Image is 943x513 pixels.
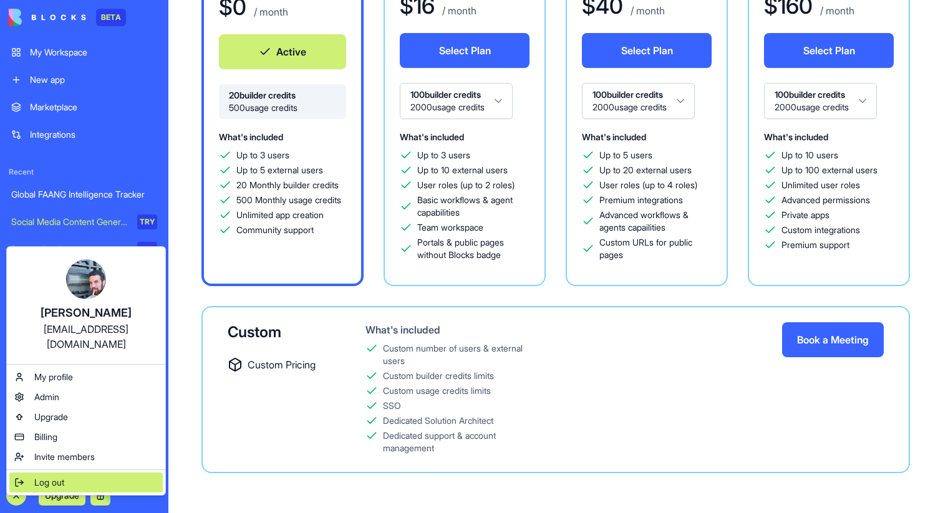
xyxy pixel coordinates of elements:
div: Banner Studio [11,243,128,256]
a: Admin [9,387,163,407]
a: My profile [9,367,163,387]
a: Upgrade [9,407,163,427]
div: [PERSON_NAME] [19,304,153,322]
div: Social Media Content Generator [11,216,128,228]
span: Recent [4,167,165,177]
a: Invite members [9,447,163,467]
a: Billing [9,427,163,447]
span: Billing [34,431,57,443]
div: TRY [137,214,157,229]
img: ACg8ocIcspb8uayxCPuYuTj5k_47GJchgr6MBtVCQ0eguLNXOqhZXpCT=s96-c [66,259,106,299]
span: My profile [34,371,73,383]
div: [EMAIL_ADDRESS][DOMAIN_NAME] [19,322,153,352]
div: TRY [137,242,157,257]
span: Log out [34,476,64,489]
span: Admin [34,391,59,403]
div: Global FAANG Intelligence Tracker [11,188,157,201]
a: [PERSON_NAME][EMAIL_ADDRESS][DOMAIN_NAME] [9,249,163,362]
span: Upgrade [34,411,68,423]
span: Invite members [34,451,95,463]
